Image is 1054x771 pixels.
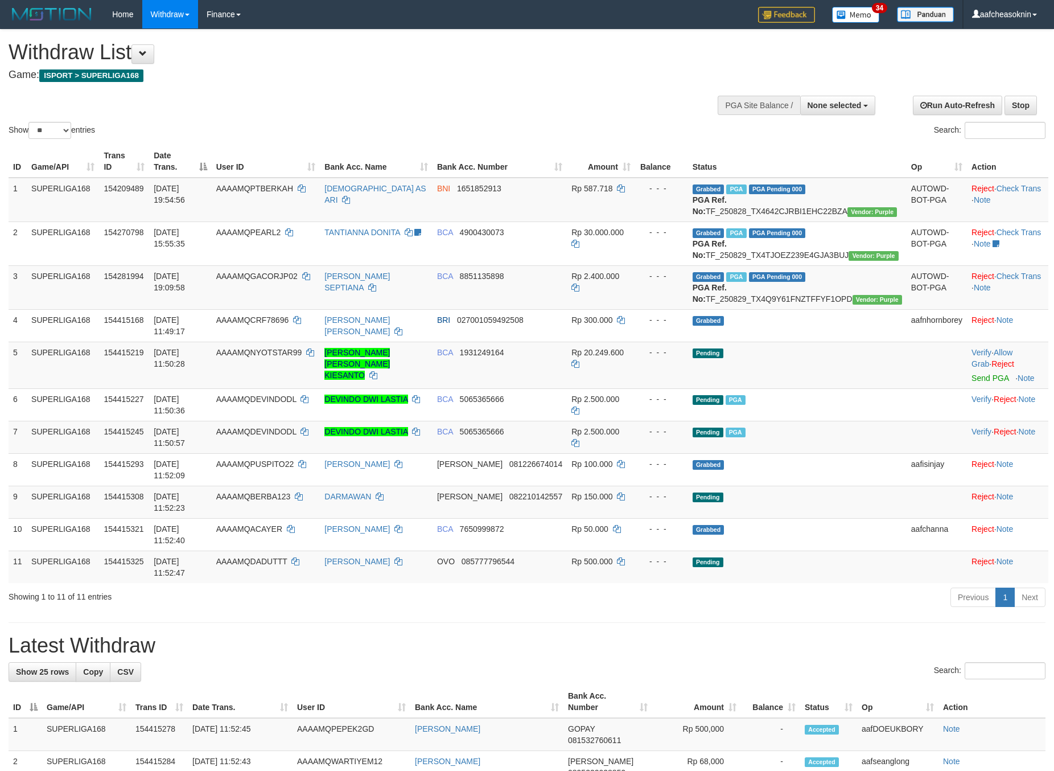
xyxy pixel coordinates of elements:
td: · · [967,342,1048,388]
a: Reject [994,427,1016,436]
input: Search: [965,662,1045,679]
th: Amount: activate to sort column ascending [652,686,741,718]
td: SUPERLIGA168 [27,309,99,342]
span: 34 [872,3,887,13]
b: PGA Ref. No: [693,239,727,260]
a: Reject [971,184,994,193]
a: Next [1014,588,1045,607]
a: Check Trans [997,272,1041,281]
th: Date Trans.: activate to sort column ascending [188,686,293,718]
span: Vendor URL: https://trx4.1velocity.biz [847,207,897,217]
td: 9 [9,486,27,518]
span: AAAAMQDADUTTT [216,557,287,566]
span: Rp 150.000 [571,492,612,501]
span: AAAAMQGACORJP02 [216,272,298,281]
a: Reject [994,395,1016,404]
a: [PERSON_NAME] SEPTIANA [324,272,390,292]
td: SUPERLIGA168 [27,486,99,518]
a: [PERSON_NAME] [415,724,480,733]
span: Copy 082210142557 to clipboard [509,492,562,501]
span: CSV [117,667,134,676]
td: 1 [9,718,42,751]
span: [PERSON_NAME] [437,460,503,469]
span: Rp 2.400.000 [571,272,619,281]
span: Rp 500.000 [571,557,612,566]
img: panduan.png [897,7,954,22]
a: [PERSON_NAME] [324,460,390,469]
a: Reject [971,228,994,237]
span: AAAAMQCRF78696 [216,315,289,325]
a: Copy [76,662,110,682]
span: 154270798 [104,228,143,237]
td: 4 [9,309,27,342]
span: Pending [693,348,723,358]
b: PGA Ref. No: [693,195,727,216]
td: SUPERLIGA168 [27,421,99,453]
span: 154415245 [104,427,143,436]
span: Marked by aafsoycanthlai [726,395,746,405]
span: Pending [693,493,723,502]
a: Note [1018,374,1035,383]
span: Marked by aafsoycanthlai [726,428,746,437]
th: ID: activate to sort column descending [9,686,42,718]
div: PGA Site Balance / [718,96,800,115]
span: Vendor URL: https://trx4.1velocity.biz [849,251,898,261]
a: Note [1019,427,1036,436]
span: AAAAMQDEVINDODL [216,427,297,436]
span: 154415325 [104,557,143,566]
span: Marked by aafchhiseyha [726,184,746,194]
a: 1 [995,588,1015,607]
td: · [967,486,1048,518]
td: - [741,718,800,751]
th: Op: activate to sort column ascending [907,145,967,178]
td: aafisinjay [907,453,967,486]
td: SUPERLIGA168 [27,551,99,583]
span: None selected [808,101,862,110]
span: [DATE] 19:09:58 [154,272,185,292]
td: TF_250828_TX4642CJRBI1EHC22BZA [688,178,907,222]
span: Marked by aafnonsreyleab [726,272,746,282]
a: Reject [991,359,1014,368]
th: Status [688,145,907,178]
span: 154415321 [104,524,143,534]
span: GOPAY [568,724,595,733]
td: AUTOWD-BOT-PGA [907,222,967,265]
span: BCA [437,228,453,237]
a: Check Trans [997,184,1041,193]
td: · [967,453,1048,486]
span: Rp 587.718 [571,184,612,193]
span: OVO [437,557,455,566]
td: TF_250829_TX4Q9Y61FNZTFFYF1OPD [688,265,907,309]
label: Search: [934,122,1045,139]
span: Copy 081532760611 to clipboard [568,736,621,745]
td: · · [967,388,1048,421]
span: [DATE] 19:54:56 [154,184,185,204]
span: Copy 8851135898 to clipboard [460,272,504,281]
div: - - - [640,314,684,326]
td: 1 [9,178,27,222]
a: Verify [971,427,991,436]
span: Marked by aafmaleo [726,228,746,238]
img: Feedback.jpg [758,7,815,23]
span: Copy 5065365666 to clipboard [460,427,504,436]
span: 154415308 [104,492,143,501]
span: AAAAMQNYOTSTAR99 [216,348,302,357]
span: PGA Pending [749,272,806,282]
div: - - - [640,458,684,470]
span: BCA [437,348,453,357]
td: AUTOWD-BOT-PGA [907,178,967,222]
a: Note [974,195,991,204]
span: AAAAMQPEARL2 [216,228,281,237]
span: [DATE] 11:49:17 [154,315,185,336]
a: Reject [971,460,994,469]
span: BNI [437,184,450,193]
span: Copy [83,667,103,676]
td: aafDOEUKBORY [857,718,938,751]
span: Vendor URL: https://trx4.1velocity.biz [853,295,902,305]
td: 3 [9,265,27,309]
th: Bank Acc. Number: activate to sort column ascending [433,145,567,178]
td: TF_250829_TX4TJOEZ239E4GJA3BUJ [688,222,907,265]
span: Pending [693,428,723,437]
th: Game/API: activate to sort column ascending [27,145,99,178]
div: - - - [640,523,684,535]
